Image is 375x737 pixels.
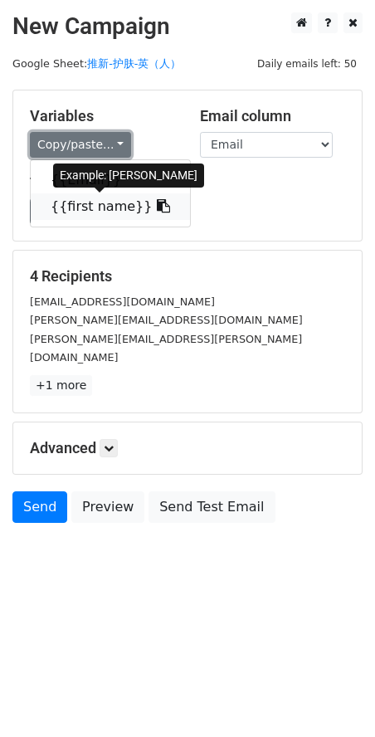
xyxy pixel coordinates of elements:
[12,12,363,41] h2: New Campaign
[30,439,345,457] h5: Advanced
[30,295,215,308] small: [EMAIL_ADDRESS][DOMAIN_NAME]
[31,167,190,193] a: {{Email}}
[149,491,275,523] a: Send Test Email
[30,107,175,125] h5: Variables
[200,107,345,125] h5: Email column
[292,657,375,737] iframe: Chat Widget
[31,193,190,220] a: {{first name}}
[30,267,345,286] h5: 4 Recipients
[30,333,302,364] small: [PERSON_NAME][EMAIL_ADDRESS][PERSON_NAME][DOMAIN_NAME]
[12,491,67,523] a: Send
[292,657,375,737] div: 聊天小组件
[251,55,363,73] span: Daily emails left: 50
[12,57,181,70] small: Google Sheet:
[53,164,204,188] div: Example: [PERSON_NAME]
[251,57,363,70] a: Daily emails left: 50
[30,314,303,326] small: [PERSON_NAME][EMAIL_ADDRESS][DOMAIN_NAME]
[30,375,92,396] a: +1 more
[87,57,181,70] a: 推新-护肤-英（人）
[71,491,144,523] a: Preview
